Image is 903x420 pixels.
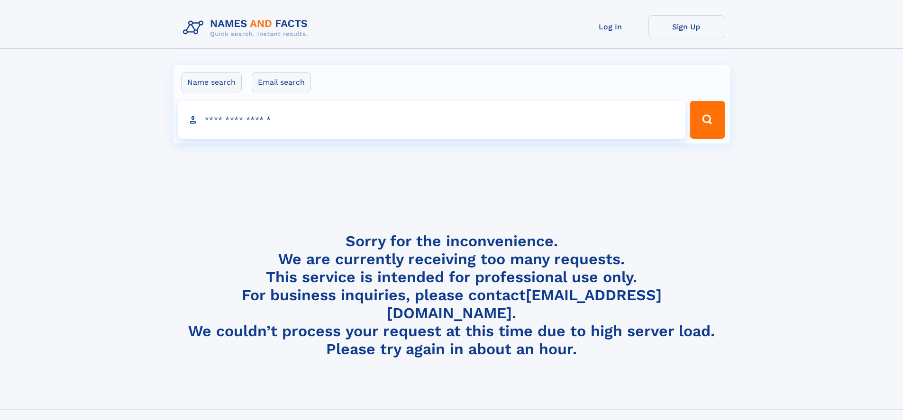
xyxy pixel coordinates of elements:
[179,232,724,358] h4: Sorry for the inconvenience. We are currently receiving too many requests. This service is intend...
[178,101,686,139] input: search input
[573,15,648,38] a: Log In
[252,72,311,92] label: Email search
[179,15,316,41] img: Logo Names and Facts
[387,286,662,322] a: [EMAIL_ADDRESS][DOMAIN_NAME]
[181,72,242,92] label: Name search
[648,15,724,38] a: Sign Up
[690,101,725,139] button: Search Button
